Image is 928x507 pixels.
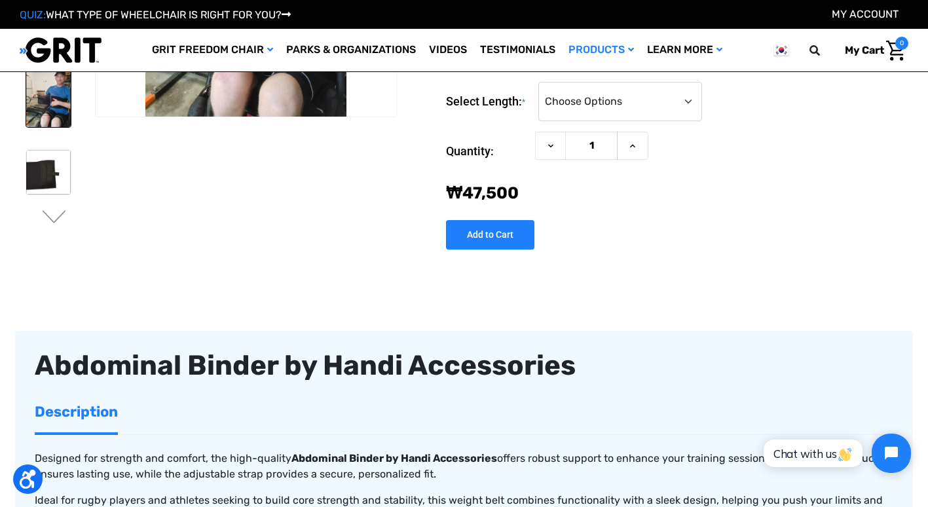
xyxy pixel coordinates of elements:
[562,29,640,71] a: Products
[35,350,893,381] div: Abdominal Binder by Handi Accessories
[26,67,71,126] img: Abdominal Binder by Handi Accessories
[41,210,68,226] button: Go to slide 2 of 2
[422,29,473,71] a: Videos
[20,9,46,21] span: QUIZ:
[35,451,893,482] p: Designed for strength and comfort, the high-quality offers robust support to enhance your trainin...
[835,37,908,64] a: Cart with 0 items
[773,42,789,58] img: kr.png
[20,37,102,64] img: GRIT All-Terrain Wheelchair and Mobility Equipment
[280,29,422,71] a: Parks & Organizations
[446,82,532,122] label: Select Length:
[145,29,280,71] a: GRIT Freedom Chair
[895,37,908,50] span: 0
[291,452,497,464] strong: Abdominal Binder by Handi Accessories
[815,37,835,64] input: Search
[473,29,562,71] a: Testimonials
[845,44,884,56] span: My Cart
[446,183,519,202] span: ₩‌47,500
[446,220,534,250] input: Add to Cart
[20,9,291,21] a: QUIZ:WHAT TYPE OF WHEELCHAIR IS RIGHT FOR YOU?
[35,391,118,432] a: Description
[640,29,729,71] a: Learn More
[26,150,71,195] img: Abdominal Binder by Handi Accessories
[446,132,529,171] label: Quantity:
[749,423,922,484] iframe: Tidio Chat
[886,41,905,61] img: Cart
[832,8,899,20] a: Account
